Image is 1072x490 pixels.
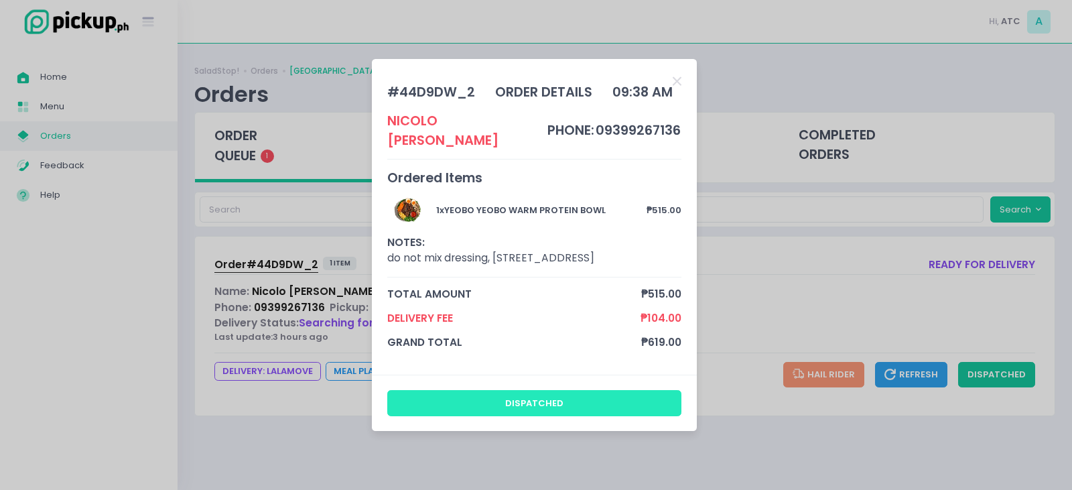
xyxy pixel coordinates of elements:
[673,74,681,87] button: Close
[641,334,681,350] span: ₱619.00
[387,82,475,102] div: # 44D9DW_2
[387,111,547,151] div: Nicolo [PERSON_NAME]
[612,82,673,102] div: 09:38 AM
[641,310,681,326] span: ₱104.00
[387,334,642,350] span: grand total
[547,111,595,151] td: phone:
[641,286,681,302] span: ₱515.00
[387,286,642,302] span: total amount
[495,82,592,102] div: order details
[387,310,641,326] span: Delivery Fee
[387,390,682,416] button: dispatched
[387,168,682,188] div: Ordered Items
[596,121,681,139] span: 09399267136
